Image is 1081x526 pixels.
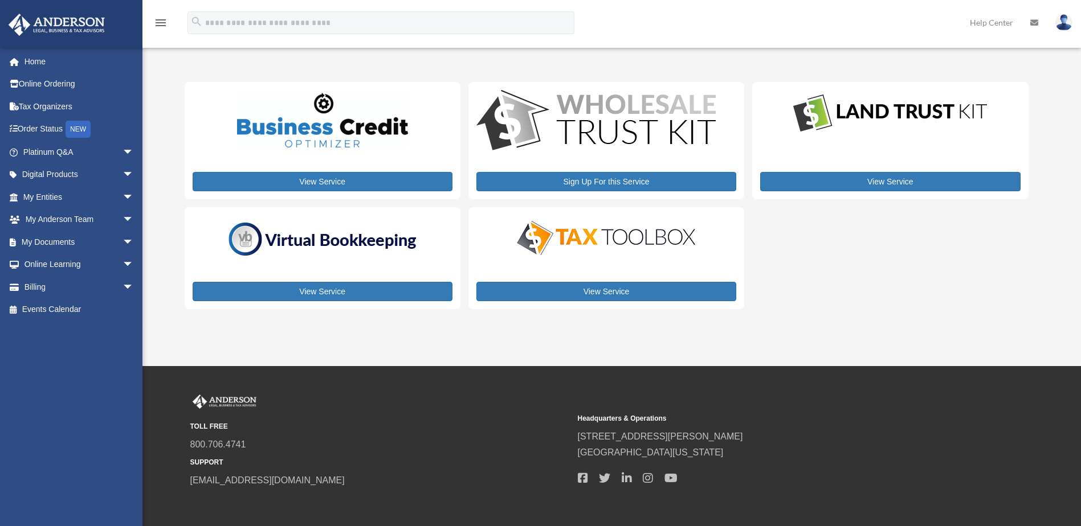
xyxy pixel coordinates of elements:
[8,50,151,73] a: Home
[8,163,145,186] a: Digital Productsarrow_drop_down
[154,20,168,30] a: menu
[190,439,246,449] a: 800.706.4741
[123,253,145,277] span: arrow_drop_down
[578,413,957,425] small: Headquarters & Operations
[123,163,145,187] span: arrow_drop_down
[8,186,151,208] a: My Entitiesarrow_drop_down
[5,14,108,36] img: Anderson Advisors Platinum Portal
[123,186,145,209] span: arrow_drop_down
[190,475,345,485] a: [EMAIL_ADDRESS][DOMAIN_NAME]
[578,432,743,441] a: [STREET_ADDRESS][PERSON_NAME]
[193,172,452,191] a: View Service
[190,394,259,409] img: Anderson Advisors Platinum Portal
[8,276,151,298] a: Billingarrow_drop_down
[8,118,151,141] a: Order StatusNEW
[190,15,203,28] i: search
[578,447,724,457] a: [GEOGRAPHIC_DATA][US_STATE]
[476,282,736,301] a: View Service
[123,276,145,299] span: arrow_drop_down
[193,282,452,301] a: View Service
[154,16,168,30] i: menu
[66,121,91,138] div: NEW
[760,172,1020,191] a: View Service
[8,231,151,253] a: My Documentsarrow_drop_down
[190,457,570,469] small: SUPPORT
[8,141,151,163] a: Platinum Q&Aarrow_drop_down
[8,253,151,276] a: Online Learningarrow_drop_down
[123,231,145,254] span: arrow_drop_down
[8,298,151,321] a: Events Calendar
[123,141,145,164] span: arrow_drop_down
[190,421,570,433] small: TOLL FREE
[8,208,151,231] a: My Anderson Teamarrow_drop_down
[476,90,716,153] img: WS-Trust-Kit-lgo-1.jpg
[1055,14,1072,31] img: User Pic
[8,95,151,118] a: Tax Organizers
[8,73,151,96] a: Online Ordering
[123,208,145,232] span: arrow_drop_down
[476,172,736,191] a: Sign Up For this Service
